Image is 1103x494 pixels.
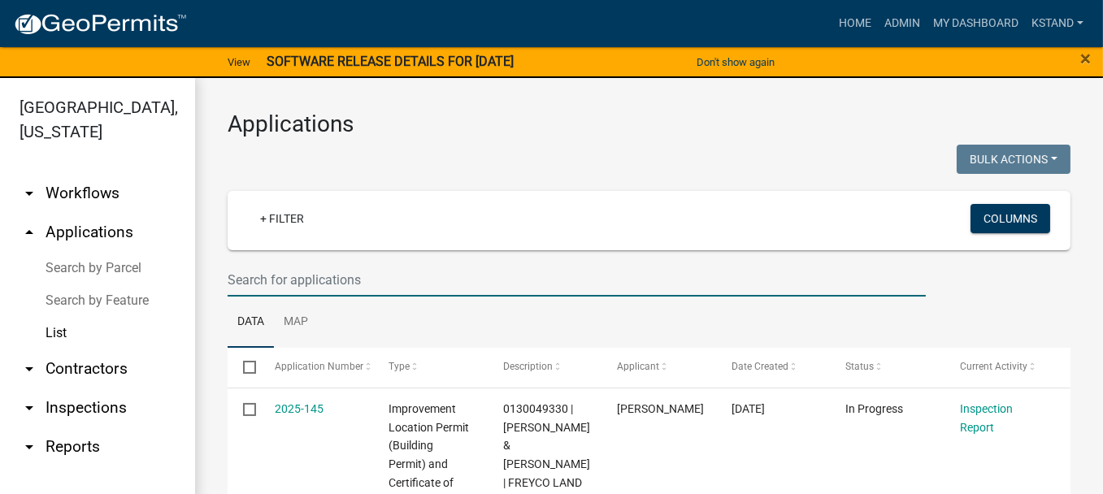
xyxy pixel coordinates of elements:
[221,49,257,76] a: View
[228,348,258,387] datatable-header-cell: Select
[617,361,659,372] span: Applicant
[275,402,324,415] a: 2025-145
[878,8,927,39] a: Admin
[732,361,788,372] span: Date Created
[960,361,1027,372] span: Current Activity
[1080,47,1091,70] span: ×
[1080,49,1091,68] button: Close
[20,398,39,418] i: arrow_drop_down
[247,204,317,233] a: + Filter
[971,204,1050,233] button: Columns
[274,297,318,349] a: Map
[715,348,830,387] datatable-header-cell: Date Created
[927,8,1025,39] a: My Dashboard
[228,263,926,297] input: Search for applications
[845,361,874,372] span: Status
[267,54,514,69] strong: SOFTWARE RELEASE DETAILS FOR [DATE]
[601,348,716,387] datatable-header-cell: Applicant
[830,348,944,387] datatable-header-cell: Status
[732,402,765,415] span: 09/12/2025
[389,361,410,372] span: Type
[960,402,1013,434] a: Inspection Report
[228,297,274,349] a: Data
[845,402,903,415] span: In Progress
[503,361,553,372] span: Description
[20,223,39,242] i: arrow_drop_up
[20,184,39,203] i: arrow_drop_down
[944,348,1058,387] datatable-header-cell: Current Activity
[228,110,1070,138] h3: Applications
[957,145,1070,174] button: Bulk Actions
[258,348,373,387] datatable-header-cell: Application Number
[20,359,39,379] i: arrow_drop_down
[690,49,781,76] button: Don't show again
[275,361,363,372] span: Application Number
[20,437,39,457] i: arrow_drop_down
[832,8,878,39] a: Home
[487,348,601,387] datatable-header-cell: Description
[373,348,488,387] datatable-header-cell: Type
[617,402,704,415] span: William Frey
[1025,8,1090,39] a: kstand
